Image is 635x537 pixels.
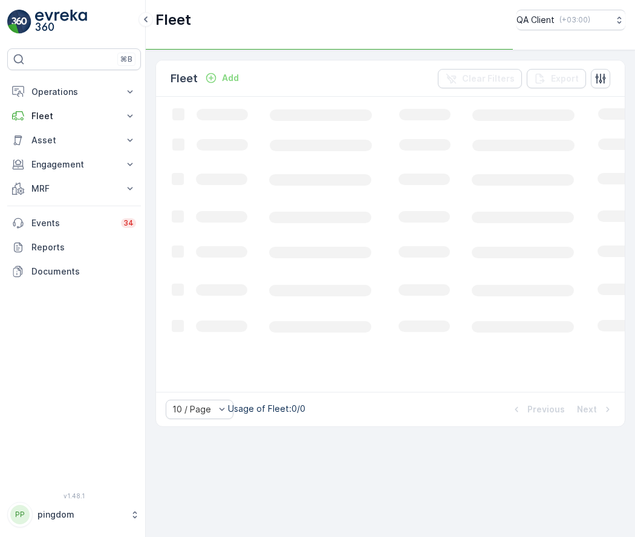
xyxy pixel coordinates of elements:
[462,73,515,85] p: Clear Filters
[7,492,141,500] span: v 1.48.1
[7,235,141,259] a: Reports
[31,217,114,229] p: Events
[222,72,239,84] p: Add
[559,15,590,25] p: ( +03:00 )
[7,80,141,104] button: Operations
[7,128,141,152] button: Asset
[7,10,31,34] img: logo
[551,73,579,85] p: Export
[577,403,597,415] p: Next
[438,69,522,88] button: Clear Filters
[120,54,132,64] p: ⌘B
[527,403,565,415] p: Previous
[527,69,586,88] button: Export
[31,241,136,253] p: Reports
[7,211,141,235] a: Events34
[228,403,305,415] p: Usage of Fleet : 0/0
[516,10,625,30] button: QA Client(+03:00)
[171,70,198,87] p: Fleet
[123,218,134,228] p: 34
[31,134,117,146] p: Asset
[37,509,124,521] p: pingdom
[7,502,141,527] button: PPpingdom
[31,86,117,98] p: Operations
[516,14,555,26] p: QA Client
[155,10,191,30] p: Fleet
[200,71,244,85] button: Add
[31,110,117,122] p: Fleet
[7,259,141,284] a: Documents
[576,402,615,417] button: Next
[509,402,566,417] button: Previous
[10,505,30,524] div: PP
[7,177,141,201] button: MRF
[31,158,117,171] p: Engagement
[31,183,117,195] p: MRF
[7,152,141,177] button: Engagement
[31,265,136,278] p: Documents
[35,10,87,34] img: logo_light-DOdMpM7g.png
[7,104,141,128] button: Fleet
